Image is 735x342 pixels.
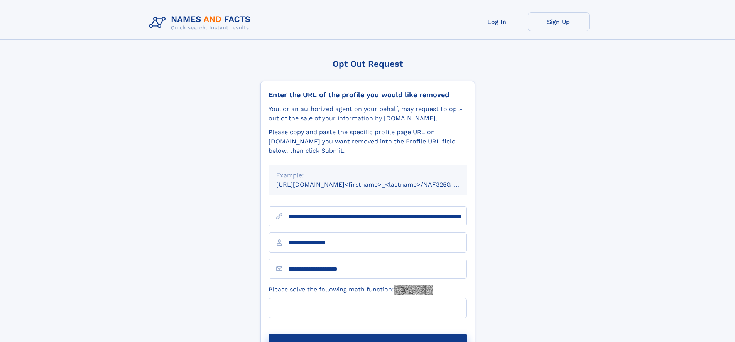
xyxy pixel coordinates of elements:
div: Please copy and paste the specific profile page URL on [DOMAIN_NAME] you want removed into the Pr... [269,128,467,155]
a: Log In [466,12,528,31]
img: Logo Names and Facts [146,12,257,33]
div: Enter the URL of the profile you would like removed [269,91,467,99]
div: You, or an authorized agent on your behalf, may request to opt-out of the sale of your informatio... [269,104,467,123]
small: [URL][DOMAIN_NAME]<firstname>_<lastname>/NAF325G-xxxxxxxx [276,181,482,188]
div: Opt Out Request [260,59,475,69]
div: Example: [276,171,459,180]
label: Please solve the following math function: [269,285,433,295]
a: Sign Up [528,12,590,31]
